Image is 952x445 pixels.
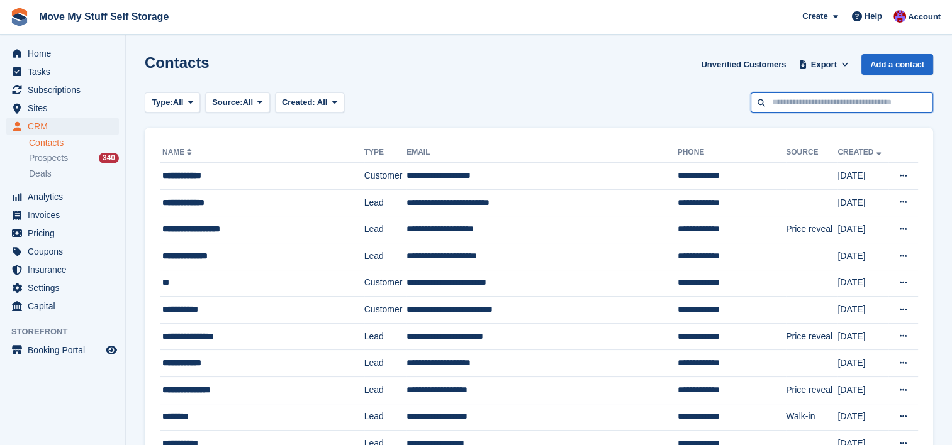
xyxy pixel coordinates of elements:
td: [DATE] [837,376,888,404]
span: Settings [28,279,103,297]
a: menu [6,341,119,359]
a: menu [6,279,119,297]
a: Add a contact [861,54,933,75]
td: Customer [364,270,406,297]
th: Phone [678,143,787,163]
h1: Contacts [145,54,210,71]
a: Prospects 340 [29,151,119,165]
span: Tasks [28,63,103,80]
span: Storefront [11,326,125,338]
span: Coupons [28,243,103,260]
a: menu [6,224,119,242]
span: All [243,96,254,109]
td: Lead [364,216,406,243]
td: Lead [364,323,406,350]
td: Walk-in [786,404,837,431]
a: menu [6,99,119,117]
span: Analytics [28,188,103,206]
td: Customer [364,297,406,324]
td: [DATE] [837,323,888,350]
a: menu [6,63,119,80]
td: Lead [364,243,406,270]
a: menu [6,81,119,99]
a: menu [6,188,119,206]
a: menu [6,297,119,315]
span: Subscriptions [28,81,103,99]
a: Preview store [104,343,119,358]
td: [DATE] [837,189,888,216]
a: Created [837,148,883,157]
td: [DATE] [837,350,888,377]
span: Insurance [28,261,103,278]
span: Pricing [28,224,103,242]
th: Email [406,143,677,163]
td: Price reveal [786,216,837,243]
span: All [317,97,328,107]
td: [DATE] [837,297,888,324]
img: stora-icon-8386f47178a22dfd0bd8f6a31ec36ba5ce8667c1dd55bd0f319d3a0aa187defe.svg [10,8,29,26]
span: Deals [29,168,52,180]
td: Lead [364,189,406,216]
td: Price reveal [786,323,837,350]
span: Created: [282,97,315,107]
a: Deals [29,167,119,180]
span: Account [908,11,941,23]
span: Help [865,10,882,23]
button: Type: All [145,92,200,113]
td: [DATE] [837,270,888,297]
th: Type [364,143,406,163]
a: menu [6,261,119,278]
td: Lead [364,404,406,431]
span: Capital [28,297,103,315]
span: Booking Portal [28,341,103,359]
a: Name [162,148,194,157]
button: Export [796,54,851,75]
a: menu [6,118,119,135]
span: Type: [152,96,173,109]
span: Sites [28,99,103,117]
button: Created: All [275,92,344,113]
th: Source [786,143,837,163]
a: menu [6,206,119,224]
span: Prospects [29,152,68,164]
button: Source: All [205,92,270,113]
span: Source: [212,96,242,109]
a: Unverified Customers [696,54,791,75]
td: [DATE] [837,163,888,190]
span: Invoices [28,206,103,224]
span: Create [802,10,827,23]
td: Lead [364,376,406,404]
td: Customer [364,163,406,190]
td: Price reveal [786,376,837,404]
img: Carrie Machin [893,10,906,23]
td: Lead [364,350,406,377]
a: menu [6,243,119,260]
a: Contacts [29,137,119,149]
td: [DATE] [837,216,888,243]
a: Move My Stuff Self Storage [34,6,174,27]
span: CRM [28,118,103,135]
td: [DATE] [837,404,888,431]
span: Home [28,45,103,62]
span: Export [811,58,837,71]
td: [DATE] [837,243,888,270]
a: menu [6,45,119,62]
div: 340 [99,153,119,163]
span: All [173,96,184,109]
